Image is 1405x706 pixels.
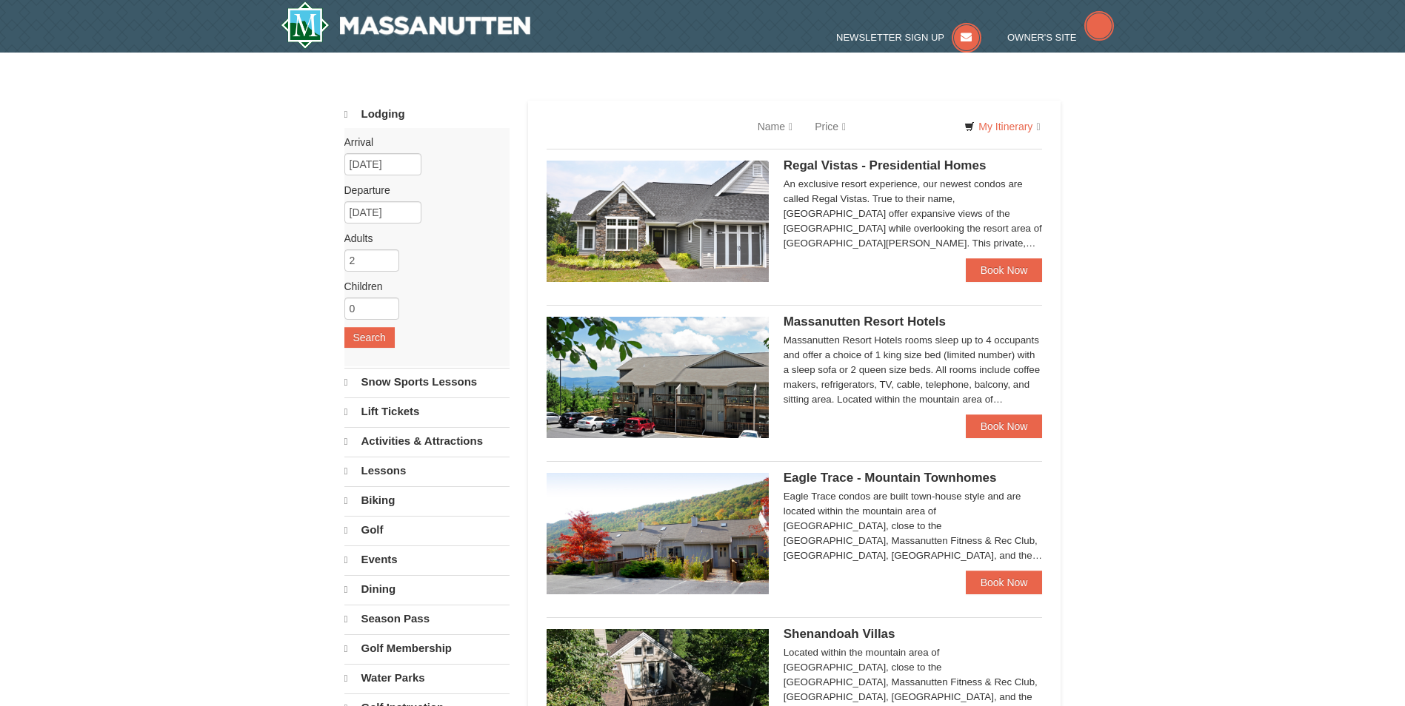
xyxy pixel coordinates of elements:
[784,489,1043,563] div: Eagle Trace condos are built town-house style and are located within the mountain area of [GEOGRA...
[344,457,510,485] a: Lessons
[836,32,944,43] span: Newsletter Sign Up
[344,516,510,544] a: Golf
[784,627,895,641] span: Shenandoah Villas
[344,575,510,603] a: Dining
[344,368,510,396] a: Snow Sports Lessons
[344,231,498,246] label: Adults
[344,545,510,574] a: Events
[344,327,395,348] button: Search
[547,161,769,282] img: 19218991-1-902409a9.jpg
[966,571,1043,594] a: Book Now
[344,664,510,692] a: Water Parks
[547,473,769,594] img: 19218983-1-9b289e55.jpg
[784,158,987,172] span: Regal Vistas - Presidential Homes
[1007,32,1077,43] span: Owner's Site
[955,115,1049,138] a: My Itinerary
[281,1,531,49] a: Massanutten Resort
[344,427,510,455] a: Activities & Attractions
[966,414,1043,438] a: Book Now
[344,634,510,662] a: Golf Membership
[1007,32,1114,43] a: Owner's Site
[747,112,804,141] a: Name
[784,315,946,329] span: Massanutten Resort Hotels
[344,183,498,198] label: Departure
[281,1,531,49] img: Massanutten Resort Logo
[344,279,498,294] label: Children
[344,486,510,514] a: Biking
[784,471,997,485] span: Eagle Trace - Mountain Townhomes
[344,135,498,149] label: Arrival
[547,317,769,438] img: 19219026-1-e3b4ac8e.jpg
[966,258,1043,282] a: Book Now
[836,32,981,43] a: Newsletter Sign Up
[344,605,510,633] a: Season Pass
[784,177,1043,251] div: An exclusive resort experience, our newest condos are called Regal Vistas. True to their name, [G...
[804,112,857,141] a: Price
[344,397,510,426] a: Lift Tickets
[784,333,1043,407] div: Massanutten Resort Hotels rooms sleep up to 4 occupants and offer a choice of 1 king size bed (li...
[344,101,510,128] a: Lodging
